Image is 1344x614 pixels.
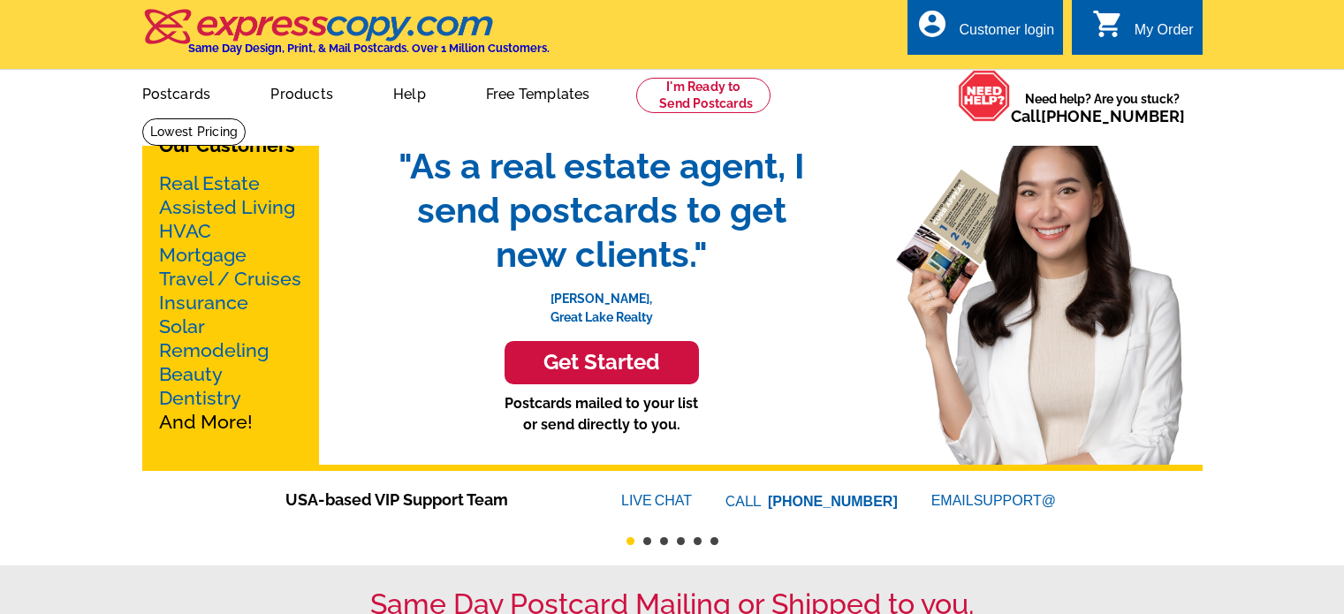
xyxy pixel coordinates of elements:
font: CALL [725,491,763,512]
a: Assisted Living [159,196,295,218]
a: Products [242,72,361,113]
span: "As a real estate agent, I send postcards to get new clients." [381,144,823,277]
a: Free Templates [458,72,619,113]
a: Same Day Design, Print, & Mail Postcards. Over 1 Million Customers. [142,21,550,55]
button: 1 of 6 [626,537,634,545]
a: Real Estate [159,172,260,194]
button: 5 of 6 [694,537,702,545]
span: Need help? Are you stuck? [1011,90,1194,125]
span: USA-based VIP Support Team [285,488,568,512]
button: 3 of 6 [660,537,668,545]
a: Mortgage [159,244,247,266]
a: EMAILSUPPORT@ [931,493,1059,508]
a: Help [365,72,454,113]
a: [PHONE_NUMBER] [1041,107,1185,125]
a: Postcards [114,72,239,113]
p: Postcards mailed to your list or send directly to you. [381,393,823,436]
font: SUPPORT@ [974,490,1059,512]
a: shopping_cart My Order [1092,19,1194,42]
p: [PERSON_NAME], Great Lake Realty [381,277,823,327]
button: 4 of 6 [677,537,685,545]
a: Remodeling [159,339,269,361]
a: Travel / Cruises [159,268,301,290]
i: shopping_cart [1092,8,1124,40]
i: account_circle [916,8,948,40]
button: 6 of 6 [710,537,718,545]
a: Dentistry [159,387,241,409]
a: Insurance [159,292,248,314]
font: LIVE [621,490,655,512]
span: Call [1011,107,1185,125]
a: LIVECHAT [621,493,692,508]
a: Beauty [159,363,223,385]
a: Solar [159,315,205,337]
h3: Get Started [527,350,677,375]
button: 2 of 6 [643,537,651,545]
h4: Same Day Design, Print, & Mail Postcards. Over 1 Million Customers. [188,42,550,55]
p: And More! [159,171,302,434]
a: [PHONE_NUMBER] [768,494,898,509]
div: My Order [1135,22,1194,47]
div: Customer login [959,22,1054,47]
img: help [958,70,1011,122]
a: Get Started [381,341,823,384]
a: account_circle Customer login [916,19,1054,42]
a: HVAC [159,220,211,242]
